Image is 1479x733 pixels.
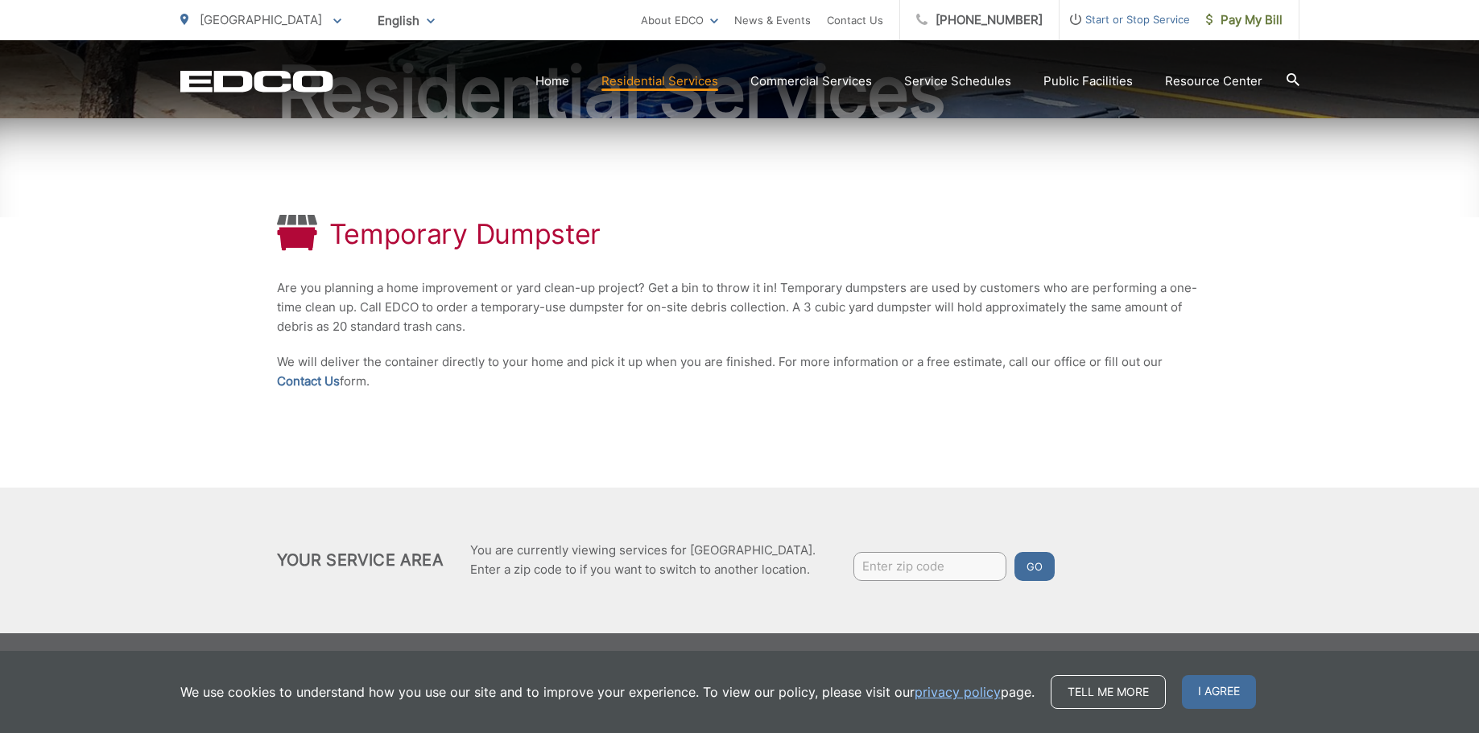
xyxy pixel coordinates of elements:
a: About EDCO [641,10,718,30]
a: News & Events [734,10,811,30]
span: [GEOGRAPHIC_DATA] [200,12,322,27]
button: Go [1014,552,1055,581]
a: Contact Us [827,10,883,30]
a: Residential Services [601,72,718,91]
a: EDCD logo. Return to the homepage. [180,70,333,93]
p: You are currently viewing services for [GEOGRAPHIC_DATA]. Enter a zip code to if you want to swit... [470,541,816,579]
p: We will deliver the container directly to your home and pick it up when you are finished. For mor... [277,352,1203,391]
input: Enter zip code [853,552,1006,581]
h1: Temporary Dumpster [329,218,601,250]
h2: Your Service Area [277,550,444,570]
span: English [366,6,447,35]
a: Public Facilities [1043,72,1133,91]
a: privacy policy [915,682,1001,702]
p: We use cookies to understand how you use our site and to improve your experience. To view our pol... [180,682,1035,702]
span: I agree [1182,675,1256,709]
span: Pay My Bill [1206,10,1283,30]
a: Tell me more [1051,675,1166,709]
a: Resource Center [1165,72,1262,91]
a: Service Schedules [904,72,1011,91]
p: Are you planning a home improvement or yard clean-up project? Get a bin to throw it in! Temporary... [277,278,1203,336]
a: Contact Us [277,372,340,391]
a: Commercial Services [750,72,872,91]
a: Home [535,72,569,91]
